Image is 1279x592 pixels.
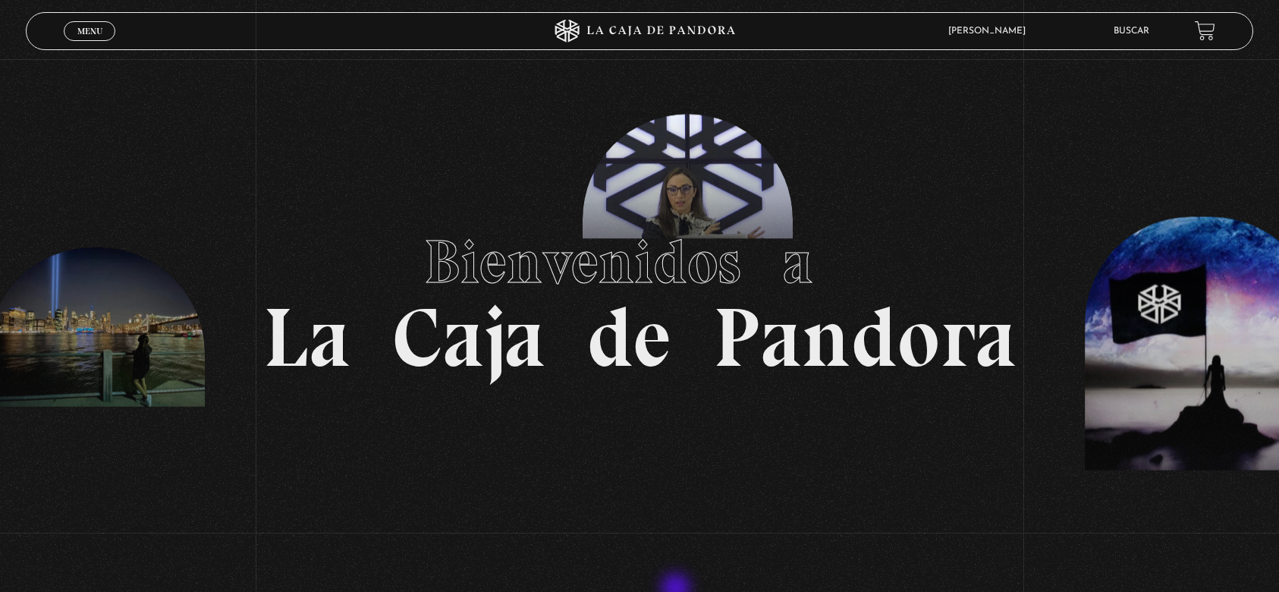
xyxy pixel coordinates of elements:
[1114,27,1149,36] a: Buscar
[77,27,102,36] span: Menu
[263,213,1017,379] h1: La Caja de Pandora
[1195,20,1215,41] a: View your shopping cart
[941,27,1041,36] span: [PERSON_NAME]
[424,225,855,298] span: Bienvenidos a
[72,39,108,49] span: Cerrar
